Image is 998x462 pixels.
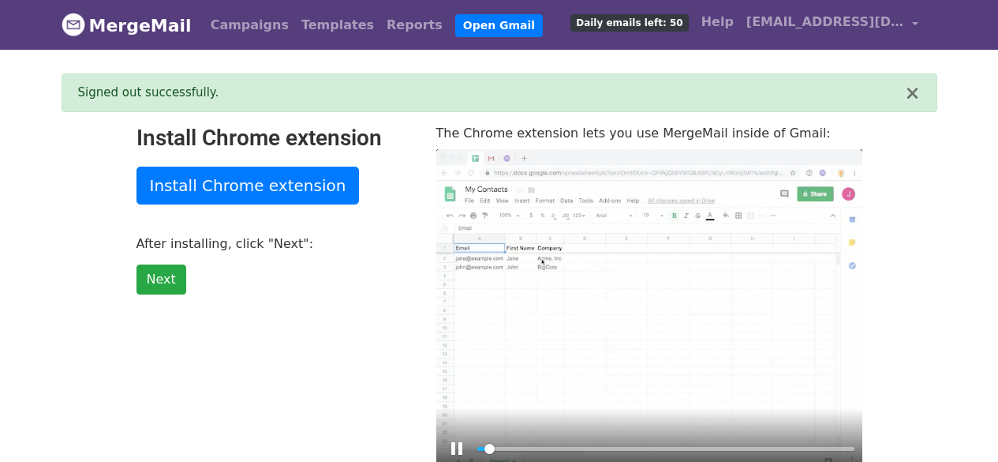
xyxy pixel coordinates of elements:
[695,6,740,38] a: Help
[136,265,186,295] a: Next
[444,436,469,461] button: Play
[78,84,905,102] div: Signed out successfully.
[740,6,925,43] a: [EMAIL_ADDRESS][DOMAIN_NAME]
[904,84,920,103] button: ×
[564,6,694,38] a: Daily emails left: 50
[746,13,904,32] span: [EMAIL_ADDRESS][DOMAIN_NAME]
[62,13,85,36] img: MergeMail logo
[477,441,854,456] input: Seek
[136,167,360,205] a: Install Chrome extension
[380,9,449,41] a: Reports
[136,235,413,252] p: After installing, click "Next":
[136,125,413,152] h2: Install Chrome extension
[455,14,543,37] a: Open Gmail
[436,125,862,141] p: The Chrome extension lets you use MergeMail inside of Gmail:
[204,9,295,41] a: Campaigns
[62,9,192,42] a: MergeMail
[570,14,688,32] span: Daily emails left: 50
[295,9,380,41] a: Templates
